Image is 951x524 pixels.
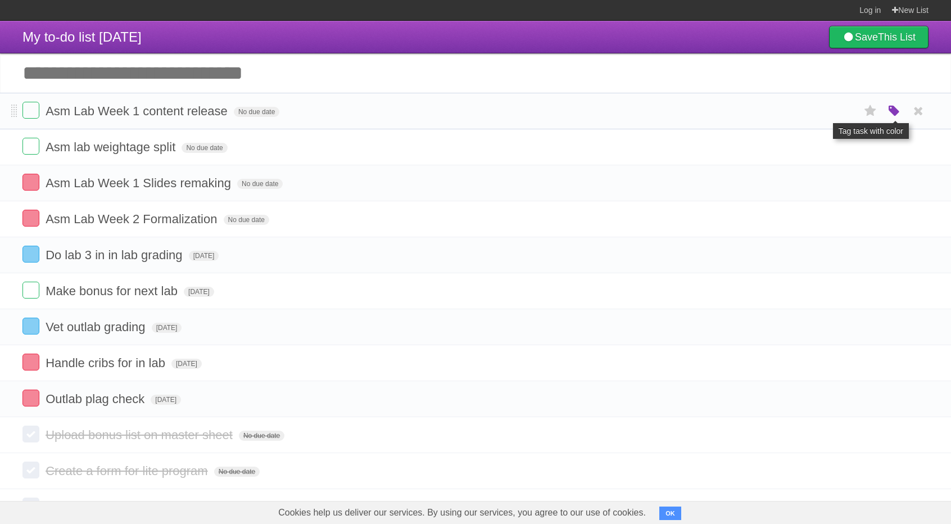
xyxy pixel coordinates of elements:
[267,502,657,524] span: Cookies help us deliver our services. By using our services, you agree to our use of cookies.
[234,107,279,117] span: No due date
[659,507,681,520] button: OK
[46,500,71,514] span: Test
[22,390,39,406] label: Done
[237,179,283,189] span: No due date
[46,248,185,262] span: Do lab 3 in in lab grading
[184,287,214,297] span: [DATE]
[860,102,881,120] label: Star task
[46,464,211,478] span: Create a form for lite program
[22,426,39,442] label: Done
[22,498,39,514] label: Done
[46,356,168,370] span: Handle cribs for in lab
[46,140,178,154] span: Asm lab weightage split
[151,395,181,405] span: [DATE]
[182,143,227,153] span: No due date
[46,104,230,118] span: Asm Lab Week 1 content release
[22,282,39,299] label: Done
[189,251,219,261] span: [DATE]
[46,212,220,226] span: Asm Lab Week 2 Formalization
[829,26,929,48] a: SaveThis List
[46,284,180,298] span: Make bonus for next lab
[46,428,236,442] span: Upload bonus list on master sheet
[22,318,39,335] label: Done
[46,320,148,334] span: Vet outlab grading
[239,431,284,441] span: No due date
[22,462,39,478] label: Done
[878,31,916,43] b: This List
[22,210,39,227] label: Done
[22,246,39,263] label: Done
[46,392,147,406] span: Outlab plag check
[22,102,39,119] label: Done
[224,215,269,225] span: No due date
[22,174,39,191] label: Done
[171,359,202,369] span: [DATE]
[22,138,39,155] label: Done
[22,354,39,371] label: Done
[46,176,234,190] span: Asm Lab Week 1 Slides remaking
[214,467,260,477] span: No due date
[152,323,182,333] span: [DATE]
[22,29,142,44] span: My to-do list [DATE]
